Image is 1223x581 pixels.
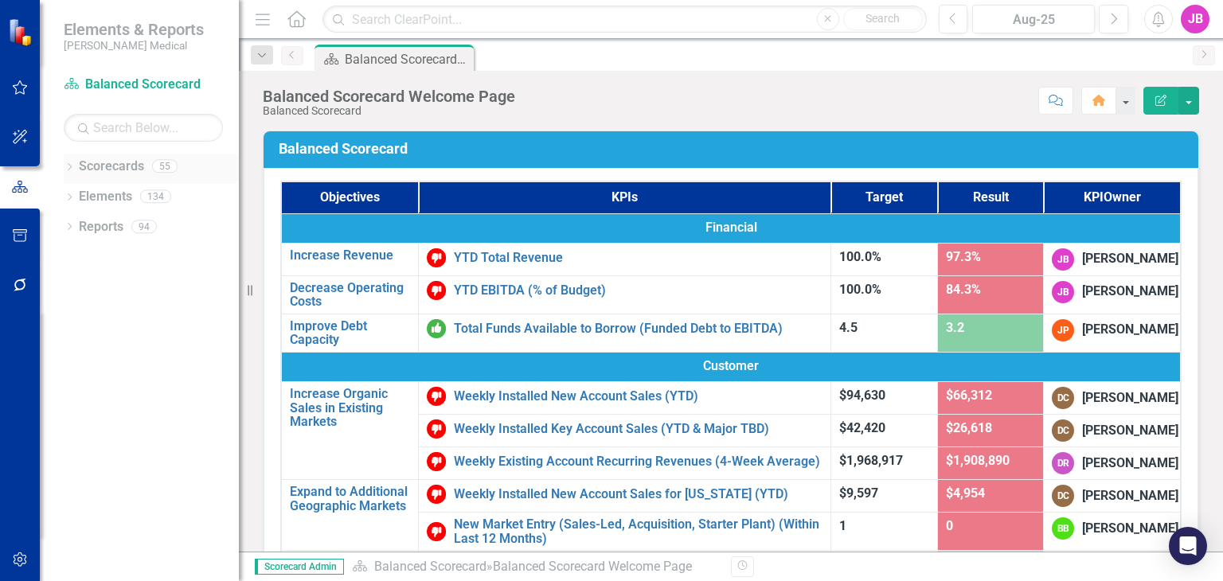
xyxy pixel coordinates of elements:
span: 1 [839,518,846,533]
td: Double-Click to Edit Right Click for Context Menu [418,275,830,314]
img: Below Target [427,452,446,471]
span: 84.3% [946,282,981,297]
span: 4.5 [839,320,858,335]
td: Double-Click to Edit [1044,314,1181,352]
div: [PERSON_NAME] [1082,422,1178,440]
td: Double-Click to Edit Right Click for Context Menu [418,415,830,447]
a: Improve Debt Capacity [290,319,410,347]
button: JB [1181,5,1209,33]
a: Reports [79,218,123,236]
span: $94,630 [839,388,885,403]
a: Balanced Scorecard [64,76,223,94]
input: Search Below... [64,114,223,142]
span: Financial [290,219,1172,237]
td: Double-Click to Edit Right Click for Context Menu [418,480,830,513]
span: Search [865,12,900,25]
button: Aug-25 [972,5,1095,33]
td: Double-Click to Edit [1044,275,1181,314]
a: Increase Revenue [290,248,410,263]
span: 100.0% [839,282,881,297]
a: Decrease Operating Costs [290,281,410,309]
span: 100.0% [839,249,881,264]
span: 97.3% [946,249,981,264]
a: YTD EBITDA (% of Budget) [454,283,822,298]
div: Balanced Scorecard Welcome Page [493,559,692,574]
td: Double-Click to Edit [1044,415,1181,447]
div: » [352,558,719,576]
div: Balanced Scorecard Welcome Page [263,88,515,105]
div: Aug-25 [978,10,1089,29]
a: Total Funds Available to Borrow (Funded Debt to EBITDA) [454,322,822,336]
a: Expand to Additional Geographic Markets [290,485,410,513]
a: YTD Total Revenue [454,251,822,265]
img: Below Target [427,419,446,439]
img: Below Target [427,281,446,300]
a: Weekly Installed New Account Sales (YTD) [454,389,822,404]
div: DC [1052,387,1074,409]
span: $1,968,917 [839,453,903,468]
td: Double-Click to Edit Right Click for Context Menu [281,243,418,275]
a: Balanced Scorecard [374,559,486,574]
td: Double-Click to Edit [281,353,1181,382]
span: $26,618 [946,420,992,435]
td: Double-Click to Edit [1044,480,1181,513]
h3: Balanced Scorecard [279,141,1189,157]
span: Customer [290,357,1172,376]
img: ClearPoint Strategy [8,18,37,46]
div: [PERSON_NAME] [1082,283,1178,301]
div: Balanced Scorecard [263,105,515,117]
td: Double-Click to Edit [1044,382,1181,415]
span: $42,420 [839,420,885,435]
a: Elements [79,188,132,206]
img: Below Target [427,248,446,267]
div: [PERSON_NAME] [1082,454,1178,473]
div: 55 [152,160,178,174]
div: Open Intercom Messenger [1169,527,1207,565]
div: 94 [131,220,157,233]
div: JB [1052,248,1074,271]
td: Double-Click to Edit Right Click for Context Menu [418,243,830,275]
div: DC [1052,485,1074,507]
td: Double-Click to Edit Right Click for Context Menu [418,513,830,551]
span: Scorecard Admin [255,559,344,575]
div: [PERSON_NAME] [1082,250,1178,268]
div: [PERSON_NAME] [1082,321,1178,339]
a: Weekly Existing Account Recurring Revenues (4-Week Average) [454,454,822,469]
div: [PERSON_NAME] [1082,520,1178,538]
img: Below Target [427,387,446,406]
span: $9,597 [839,485,878,501]
div: DC [1052,419,1074,442]
div: [PERSON_NAME] [1082,389,1178,407]
div: DR [1052,452,1074,474]
img: Below Target [427,522,446,541]
div: [PERSON_NAME] [1082,487,1178,505]
button: Search [843,8,923,30]
td: Double-Click to Edit [1044,513,1181,551]
td: Double-Click to Edit Right Click for Context Menu [281,314,418,352]
input: Search ClearPoint... [322,6,926,33]
div: JP [1052,319,1074,341]
td: Double-Click to Edit [1044,243,1181,275]
small: [PERSON_NAME] Medical [64,39,204,52]
td: Double-Click to Edit Right Click for Context Menu [418,314,830,352]
span: Elements & Reports [64,20,204,39]
div: 134 [140,190,171,204]
span: $66,312 [946,388,992,403]
span: $1,908,890 [946,453,1010,468]
td: Double-Click to Edit Right Click for Context Menu [418,382,830,415]
img: On or Above Target [427,319,446,338]
div: Balanced Scorecard Welcome Page [345,49,470,69]
a: Weekly Installed Key Account Sales (YTD & Major TBD) [454,422,822,436]
a: New Market Entry (Sales-Led, Acquisition, Starter Plant) (Within Last 12 Months) [454,517,822,545]
td: Double-Click to Edit Right Click for Context Menu [418,447,830,480]
a: Increase Organic Sales in Existing Markets [290,387,410,429]
div: BB [1052,517,1074,540]
a: Scorecards [79,158,144,176]
td: Double-Click to Edit [1044,447,1181,480]
div: JB [1052,281,1074,303]
td: Double-Click to Edit Right Click for Context Menu [281,480,418,551]
a: Weekly Installed New Account Sales for [US_STATE] (YTD) [454,487,822,501]
td: Double-Click to Edit [281,213,1181,243]
span: 3.2 [946,320,964,335]
img: Below Target [427,485,446,504]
